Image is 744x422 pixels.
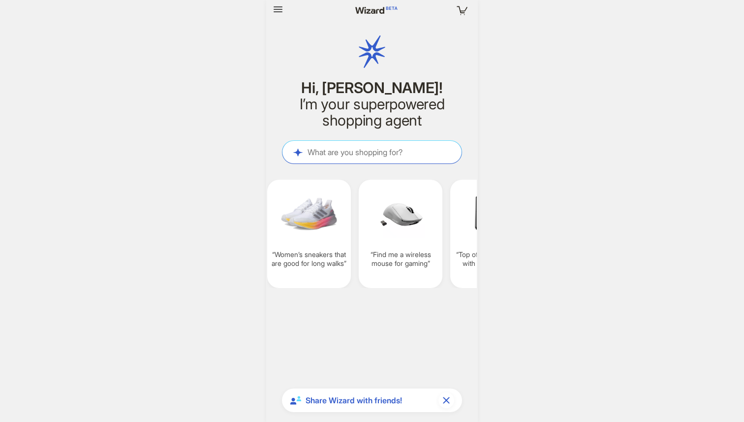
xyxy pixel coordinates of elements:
[454,186,530,242] img: Top%20of%20the%20line%20air%20fryer%20with%20large%20capacity-d8b2d60f.png
[271,250,347,268] q: Women’s sneakers that are good for long walks
[306,395,434,406] span: Share Wizard with friends!
[363,186,438,242] img: Find%20me%20a%20wireless%20mouse%20for%20gaming-715c5ba0.png
[267,180,351,288] div: Women’s sneakers that are good for long walks
[271,186,347,242] img: Women's%20sneakers%20that%20are%20good%20for%20long%20walks-b9091598.png
[282,96,462,129] h2: I’m your superpowered shopping agent
[359,180,442,288] div: Find me a wireless mouse for gaming
[282,80,462,96] h1: Hi, [PERSON_NAME]!
[450,180,534,288] div: Top of the line air fryer with large capacity
[454,250,530,268] q: Top of the line air fryer with large capacity
[363,250,438,268] q: Find me a wireless mouse for gaming
[282,389,462,412] div: Share Wizard with friends!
